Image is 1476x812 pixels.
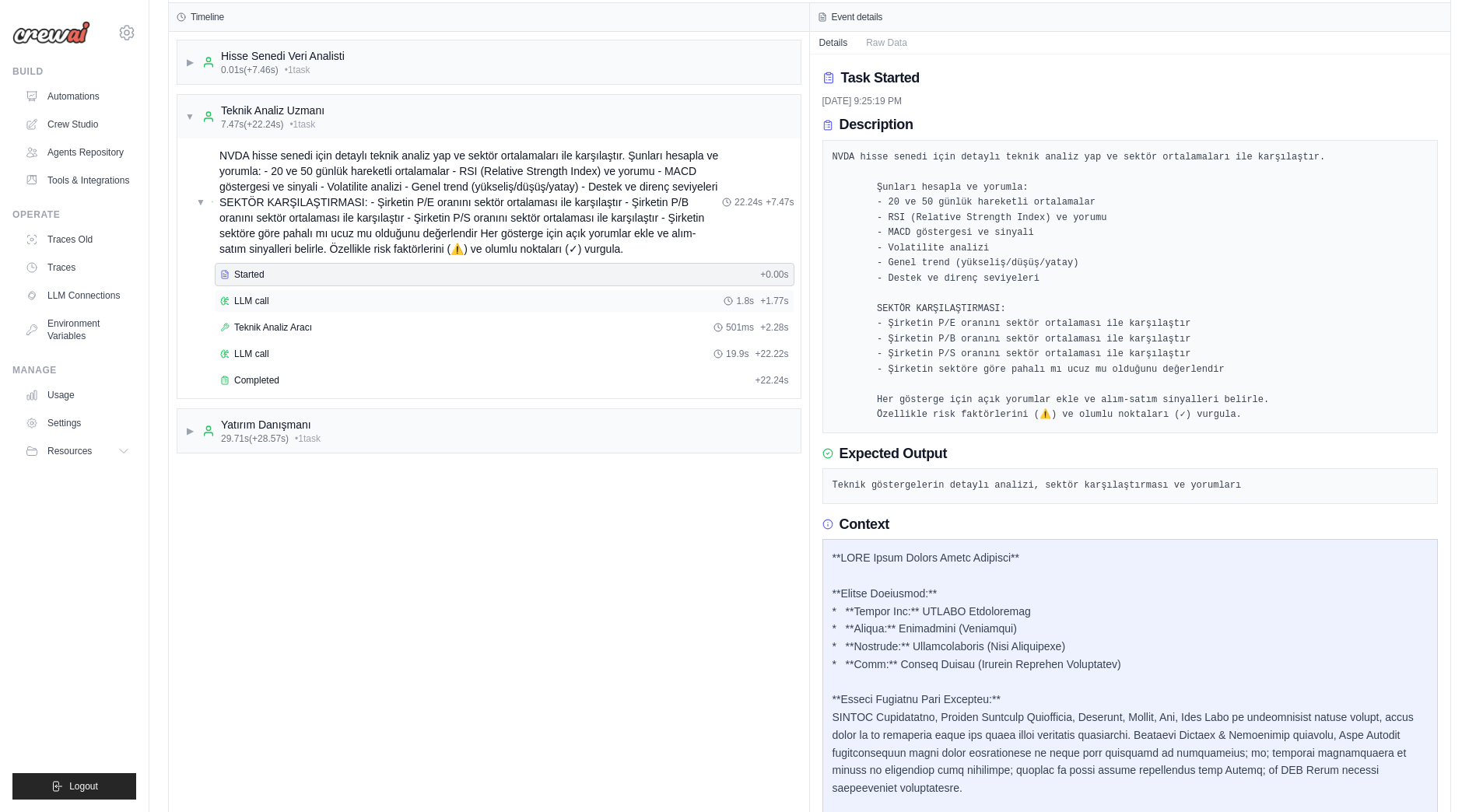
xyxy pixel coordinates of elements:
[857,32,917,54] button: Raw Data
[185,56,195,68] span: ▶
[289,118,315,131] span: • 1 task
[234,295,269,307] span: LLM call
[12,773,136,800] button: Logout
[12,21,90,44] img: Logo
[12,65,136,78] div: Build
[19,255,136,280] a: Traces
[841,67,920,89] h2: Task Started
[185,425,195,437] span: ▶
[219,148,722,257] span: NVDA hisse senedi için detaylı teknik analiz yap ve sektör ortalamaları ile karşılaştır. Şunları ...
[760,268,788,281] span: + 0.00s
[221,417,321,432] div: Yatırım Danışmanı
[196,196,205,208] span: ▼
[19,112,136,137] a: Crew Studio
[12,208,136,221] div: Operate
[19,227,136,252] a: Traces Old
[822,95,1439,107] div: [DATE] 9:25:19 PM
[234,321,312,334] span: Teknik Analiz Aracı
[726,348,749,360] span: 19.9s
[840,446,948,463] h3: Expected Output
[19,439,136,464] button: Resources
[221,118,283,131] span: 7.47s (+22.24s)
[736,295,754,307] span: 1.8s
[191,11,224,23] h3: Timeline
[234,374,279,387] span: Completed
[726,321,754,334] span: 501ms
[19,84,136,109] a: Automations
[840,516,889,534] h3: Context
[755,348,788,360] span: + 22.22s
[12,364,136,376] div: Manage
[221,48,345,64] div: Hisse Senedi Veri Analisti
[47,445,92,457] span: Resources
[234,348,269,360] span: LLM call
[755,374,788,387] span: + 22.24s
[221,432,289,445] span: 29.71s (+28.57s)
[734,196,763,208] span: 22.24s
[221,64,279,76] span: 0.01s (+7.46s)
[19,311,136,348] a: Environment Variables
[19,411,136,436] a: Settings
[840,117,913,134] h3: Description
[810,32,857,54] button: Details
[19,140,136,165] a: Agents Repository
[19,283,136,308] a: LLM Connections
[833,478,1429,494] pre: Teknik göstergelerin detaylı analizi, sektör karşılaştırması ve yorumları
[19,168,136,193] a: Tools & Integrations
[221,103,324,118] div: Teknik Analiz Uzmanı
[295,432,321,445] span: • 1 task
[832,11,883,23] h3: Event details
[766,196,794,208] span: + 7.47s
[185,110,195,123] span: ▼
[234,268,265,281] span: Started
[69,780,98,793] span: Logout
[760,295,788,307] span: + 1.77s
[285,64,310,76] span: • 1 task
[833,150,1429,423] pre: NVDA hisse senedi için detaylı teknik analiz yap ve sektör ortalamaları ile karşılaştır. Şunları ...
[19,383,136,408] a: Usage
[1398,737,1476,812] iframe: Chat Widget
[760,321,788,334] span: + 2.28s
